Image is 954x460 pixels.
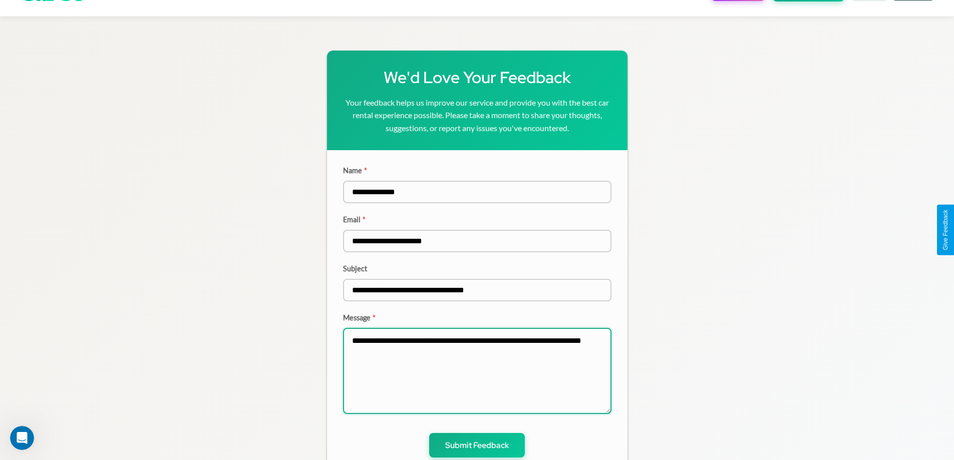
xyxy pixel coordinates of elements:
[343,96,611,135] p: Your feedback helps us improve our service and provide you with the best car rental experience po...
[343,67,611,88] h1: We'd Love Your Feedback
[429,433,525,457] button: Submit Feedback
[343,313,611,322] label: Message
[343,166,611,175] label: Name
[343,264,611,273] label: Subject
[343,215,611,224] label: Email
[942,210,949,250] div: Give Feedback
[10,426,34,450] iframe: Intercom live chat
